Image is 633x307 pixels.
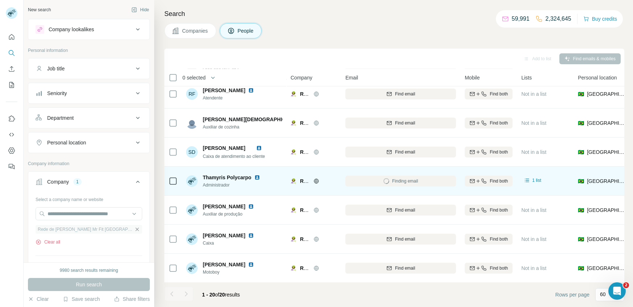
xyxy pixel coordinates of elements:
[300,236,435,242] span: Rede de [PERSON_NAME] Mr Fit [GEOGRAPHIC_DATA]
[186,146,198,158] div: SD
[248,262,254,267] img: LinkedIn logo
[578,74,617,81] span: Personal location
[291,91,296,97] img: Logo of Rede de Franquias Mr Fit Brasil
[6,160,17,173] button: Feedback
[555,291,589,298] span: Rows per page
[300,149,435,155] span: Rede de [PERSON_NAME] Mr Fit [GEOGRAPHIC_DATA]
[28,21,149,38] button: Company lookalikes
[6,144,17,157] button: Dashboard
[126,4,154,15] button: Hide
[465,205,513,216] button: Find both
[47,139,86,146] div: Personal location
[490,236,508,242] span: Find both
[47,65,65,72] div: Job title
[300,91,435,97] span: Rede de [PERSON_NAME] Mr Fit [GEOGRAPHIC_DATA]
[300,207,435,213] span: Rede de [PERSON_NAME] Mr Fit [GEOGRAPHIC_DATA]
[490,265,508,271] span: Find both
[202,292,240,298] span: results
[578,177,584,185] span: 🇧🇷
[465,234,513,245] button: Find both
[60,267,118,274] div: 9980 search results remaining
[512,15,530,23] p: 59,991
[291,149,296,155] img: Logo of Rede de Franquias Mr Fit Brasil
[345,234,456,245] button: Find email
[186,117,198,129] img: Avatar
[578,148,584,156] span: 🇧🇷
[578,206,584,214] span: 🇧🇷
[521,74,532,81] span: Lists
[36,193,142,203] div: Select a company name or website
[300,120,435,126] span: Rede de [PERSON_NAME] Mr Fit [GEOGRAPHIC_DATA]
[47,178,69,185] div: Company
[28,85,149,102] button: Seniority
[47,90,67,97] div: Seniority
[6,30,17,44] button: Quick start
[587,148,626,156] span: [GEOGRAPHIC_DATA]
[47,114,74,122] div: Department
[587,236,626,243] span: [GEOGRAPHIC_DATA]
[521,120,546,126] span: Not in a list
[587,119,626,127] span: [GEOGRAPHIC_DATA]
[215,292,219,298] span: of
[6,112,17,125] button: Use Surfe on LinkedIn
[521,265,546,271] span: Not in a list
[291,120,296,126] img: Logo of Rede de Franquias Mr Fit Brasil
[28,173,149,193] button: Company1
[490,149,508,155] span: Find both
[465,263,513,274] button: Find both
[164,9,624,19] h4: Search
[345,74,358,81] span: Email
[186,233,198,245] img: Avatar
[203,174,251,181] span: Thamyris Polycarpo
[587,265,626,272] span: [GEOGRAPHIC_DATA]
[345,263,456,274] button: Find email
[291,236,296,242] img: Logo of Rede de Franquias Mr Fit Brasil
[291,207,296,213] img: Logo of Rede de Franquias Mr Fit Brasil
[203,124,283,130] span: Auxiliar de cozinha
[490,120,508,126] span: Find both
[6,78,17,91] button: My lists
[219,292,225,298] span: 20
[28,134,149,151] button: Personal location
[345,89,456,99] button: Find email
[203,203,245,210] span: [PERSON_NAME]
[395,91,415,97] span: Find email
[186,175,198,187] img: Avatar
[578,119,584,127] span: 🇧🇷
[248,204,254,209] img: LinkedIn logo
[300,178,435,184] span: Rede de [PERSON_NAME] Mr Fit [GEOGRAPHIC_DATA]
[248,87,254,93] img: LinkedIn logo
[532,177,541,184] span: 1 list
[6,7,17,19] img: Avatar
[578,265,584,272] span: 🇧🇷
[465,118,513,128] button: Find both
[583,14,617,24] button: Buy credits
[6,62,17,75] button: Enrich CSV
[28,7,51,13] div: New search
[546,15,571,23] p: 2,324,645
[490,207,508,213] span: Find both
[36,239,60,245] button: Clear all
[182,74,206,81] span: 0 selected
[587,177,626,185] span: [GEOGRAPHIC_DATA]
[395,265,415,271] span: Find email
[203,233,245,238] span: [PERSON_NAME]
[238,27,254,34] span: People
[73,179,82,185] div: 1
[248,233,254,238] img: LinkedIn logo
[28,47,150,54] p: Personal information
[203,182,263,188] span: Administrador
[203,116,304,123] span: [PERSON_NAME][DEMOGRAPHIC_DATA]
[203,262,245,267] span: [PERSON_NAME]
[521,207,546,213] span: Not in a list
[578,90,584,98] span: 🇧🇷
[465,89,513,99] button: Find both
[490,91,508,97] span: Find both
[182,27,209,34] span: Companies
[186,204,198,216] img: Avatar
[465,74,480,81] span: Mobile
[186,262,198,274] img: Avatar
[28,60,149,77] button: Job title
[202,292,215,298] span: 1 - 20
[291,265,296,271] img: Logo of Rede de Franquias Mr Fit Brasil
